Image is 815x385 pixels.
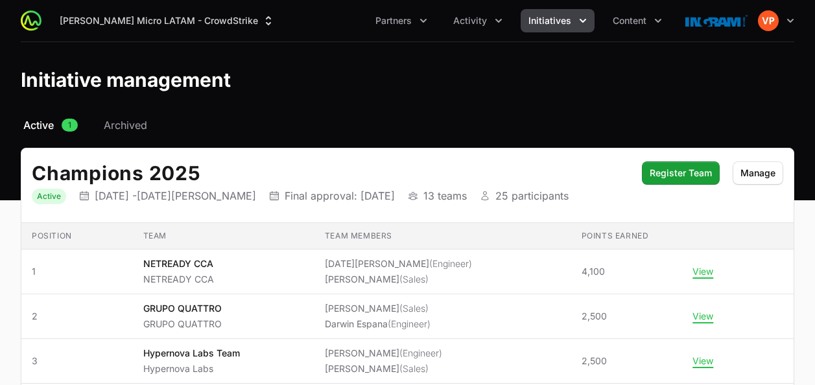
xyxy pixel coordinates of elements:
[375,14,412,27] span: Partners
[650,165,712,181] span: Register Team
[368,9,435,32] div: Partners menu
[613,14,646,27] span: Content
[143,257,214,270] p: NETREADY CCA
[133,223,314,250] th: Team
[423,189,467,202] p: 13 teams
[733,161,783,185] button: Manage
[429,258,472,269] span: (Engineer)
[605,9,670,32] div: Content menu
[325,318,431,331] li: Darwin Espana
[325,362,442,375] li: [PERSON_NAME]
[642,161,720,185] button: Register Team
[32,265,123,278] span: 1
[23,117,54,133] span: Active
[571,223,683,250] th: Points earned
[399,347,442,358] span: (Engineer)
[41,9,670,32] div: Main navigation
[32,310,123,323] span: 2
[692,355,713,367] button: View
[692,310,713,322] button: View
[495,189,569,202] p: 25 participants
[314,223,571,250] th: Team members
[21,223,133,250] th: Position
[143,318,222,331] p: GRUPO QUATTRO
[21,68,231,91] h1: Initiative management
[325,273,472,286] li: [PERSON_NAME]
[445,9,510,32] button: Activity
[758,10,779,31] img: Vanessa ParedesAyala
[143,302,222,315] p: GRUPO QUATTRO
[388,318,431,329] span: (Engineer)
[62,119,78,132] span: 1
[52,9,283,32] button: [PERSON_NAME] Micro LATAM - CrowdStrike
[143,273,214,286] p: NETREADY CCA
[52,9,283,32] div: Supplier switch menu
[685,8,748,34] img: Ingram Micro LATAM
[104,117,147,133] span: Archived
[399,303,429,314] span: (Sales)
[399,363,429,374] span: (Sales)
[143,362,240,375] p: Hypernova Labs
[582,310,607,323] span: 2,500
[582,265,605,278] span: 4,100
[740,165,775,181] span: Manage
[582,355,607,367] span: 2,500
[521,9,595,32] button: Initiatives
[605,9,670,32] button: Content
[445,9,510,32] div: Activity menu
[21,10,41,31] img: ActivitySource
[399,274,429,285] span: (Sales)
[521,9,595,32] div: Initiatives menu
[325,347,442,360] li: [PERSON_NAME]
[32,161,629,185] h2: Champions 2025
[32,355,123,367] span: 3
[453,14,487,27] span: Activity
[21,117,794,133] nav: Initiative activity log navigation
[528,14,571,27] span: Initiatives
[325,257,472,270] li: [DATE][PERSON_NAME]
[368,9,435,32] button: Partners
[325,302,431,315] li: [PERSON_NAME]
[95,189,256,202] p: [DATE] - [DATE][PERSON_NAME]
[143,347,240,360] p: Hypernova Labs Team
[101,117,150,133] a: Archived
[692,266,713,277] button: View
[285,189,395,202] p: Final approval: [DATE]
[21,117,80,133] a: Active1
